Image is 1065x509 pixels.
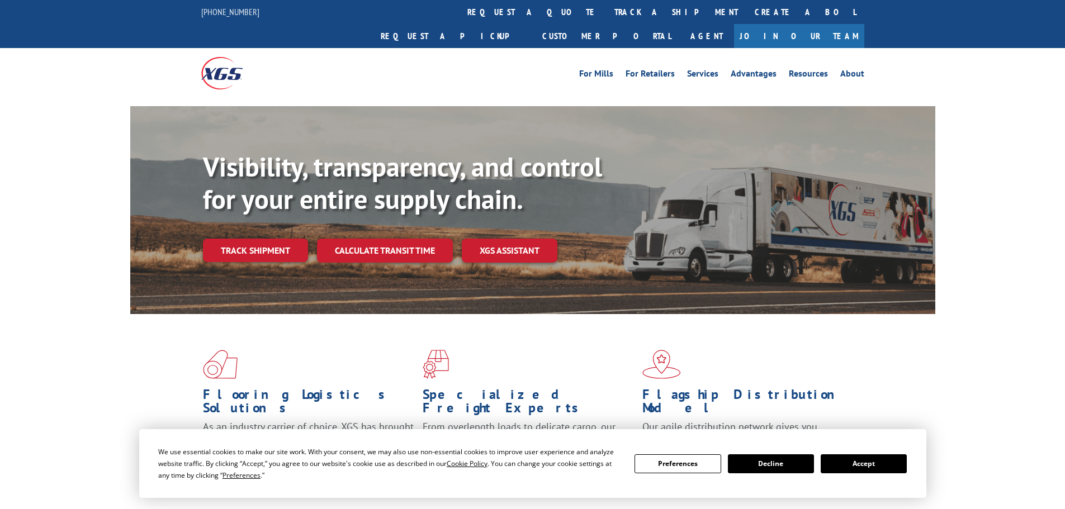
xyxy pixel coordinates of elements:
[642,388,854,420] h1: Flagship Distribution Model
[679,24,734,48] a: Agent
[579,69,613,82] a: For Mills
[534,24,679,48] a: Customer Portal
[840,69,864,82] a: About
[423,420,634,470] p: From overlength loads to delicate cargo, our experienced staff knows the best way to move your fr...
[447,459,487,468] span: Cookie Policy
[158,446,621,481] div: We use essential cookies to make our site work. With your consent, we may also use non-essential ...
[423,350,449,379] img: xgs-icon-focused-on-flooring-red
[317,239,453,263] a: Calculate transit time
[372,24,534,48] a: Request a pickup
[728,454,814,473] button: Decline
[203,388,414,420] h1: Flooring Logistics Solutions
[203,420,414,460] span: As an industry carrier of choice, XGS has brought innovation and dedication to flooring logistics...
[789,69,828,82] a: Resources
[687,69,718,82] a: Services
[642,350,681,379] img: xgs-icon-flagship-distribution-model-red
[139,429,926,498] div: Cookie Consent Prompt
[626,69,675,82] a: For Retailers
[734,24,864,48] a: Join Our Team
[635,454,721,473] button: Preferences
[203,350,238,379] img: xgs-icon-total-supply-chain-intelligence-red
[731,69,777,82] a: Advantages
[423,388,634,420] h1: Specialized Freight Experts
[223,470,261,480] span: Preferences
[642,420,848,446] span: Our agile distribution network gives you nationwide inventory management on demand.
[203,239,308,262] a: Track shipment
[201,6,259,17] a: [PHONE_NUMBER]
[203,149,602,216] b: Visibility, transparency, and control for your entire supply chain.
[821,454,907,473] button: Accept
[462,239,557,263] a: XGS ASSISTANT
